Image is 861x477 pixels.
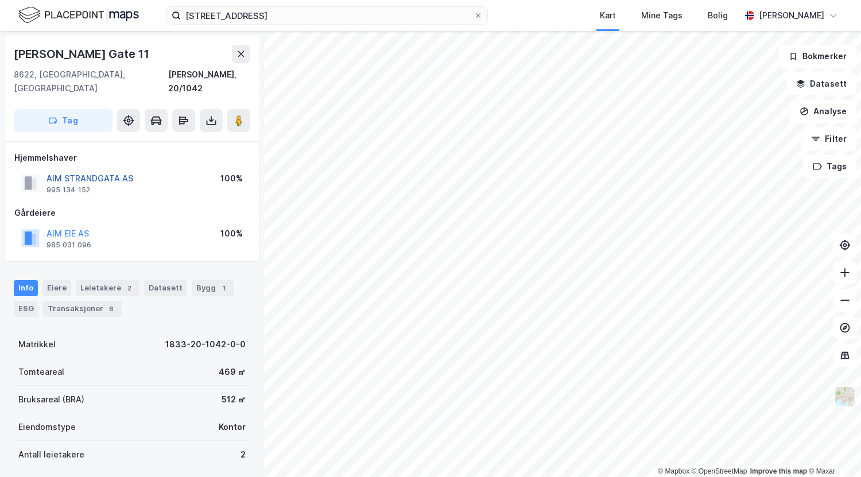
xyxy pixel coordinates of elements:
div: Bygg [192,280,234,296]
div: Datasett [144,280,187,296]
div: [PERSON_NAME], 20/1042 [168,68,250,95]
div: Eiendomstype [18,420,76,434]
div: Kontrollprogram for chat [804,422,861,477]
button: Tags [803,155,856,178]
div: 2 [123,282,135,294]
button: Bokmerker [779,45,856,68]
a: Mapbox [658,467,689,475]
div: Kontor [219,420,246,434]
a: Improve this map [750,467,807,475]
div: 2 [241,448,246,462]
div: 8622, [GEOGRAPHIC_DATA], [GEOGRAPHIC_DATA] [14,68,168,95]
div: Hjemmelshaver [14,151,250,165]
button: Analyse [790,100,856,123]
div: 1 [218,282,230,294]
div: 100% [220,172,243,185]
img: logo.f888ab2527a4732fd821a326f86c7f29.svg [18,5,139,25]
div: Tomteareal [18,365,64,379]
div: 995 134 152 [46,185,90,195]
div: Bruksareal (BRA) [18,393,84,406]
div: Matrikkel [18,338,56,351]
div: Transaksjoner [43,301,122,317]
div: [PERSON_NAME] [759,9,824,22]
input: Søk på adresse, matrikkel, gårdeiere, leietakere eller personer [181,7,474,24]
div: Info [14,280,38,296]
img: Z [834,386,856,408]
div: 100% [220,227,243,241]
div: Eiere [42,280,71,296]
div: Antall leietakere [18,448,84,462]
div: Kart [600,9,616,22]
div: Bolig [708,9,728,22]
a: OpenStreetMap [692,467,747,475]
div: Gårdeiere [14,206,250,220]
div: ESG [14,301,38,317]
div: 985 031 096 [46,241,91,250]
div: Mine Tags [641,9,682,22]
div: [PERSON_NAME] Gate 11 [14,45,152,63]
div: 469 ㎡ [219,365,246,379]
div: 6 [106,303,117,315]
div: 512 ㎡ [222,393,246,406]
div: 1833-20-1042-0-0 [165,338,246,351]
button: Filter [801,127,856,150]
button: Tag [14,109,113,132]
iframe: Chat Widget [804,422,861,477]
button: Datasett [786,72,856,95]
div: Leietakere [76,280,139,296]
